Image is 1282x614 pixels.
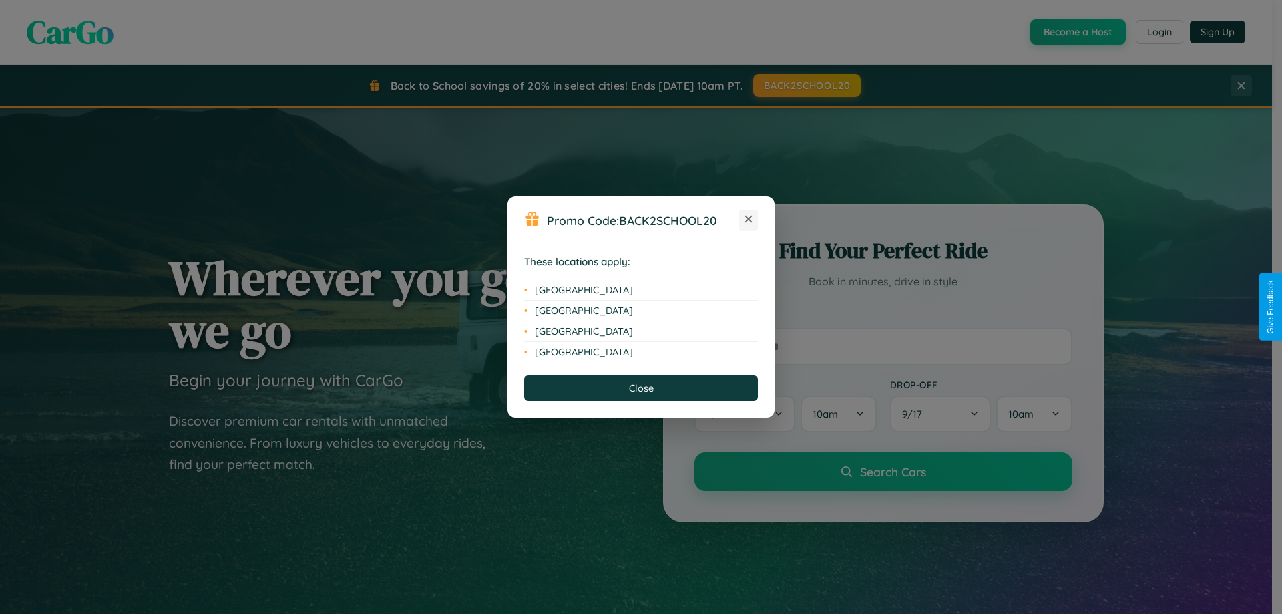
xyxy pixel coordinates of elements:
div: Give Feedback [1266,280,1275,334]
li: [GEOGRAPHIC_DATA] [524,280,758,301]
li: [GEOGRAPHIC_DATA] [524,342,758,362]
button: Close [524,375,758,401]
h3: Promo Code: [547,213,739,228]
strong: These locations apply: [524,255,630,268]
b: BACK2SCHOOL20 [619,213,717,228]
li: [GEOGRAPHIC_DATA] [524,301,758,321]
li: [GEOGRAPHIC_DATA] [524,321,758,342]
